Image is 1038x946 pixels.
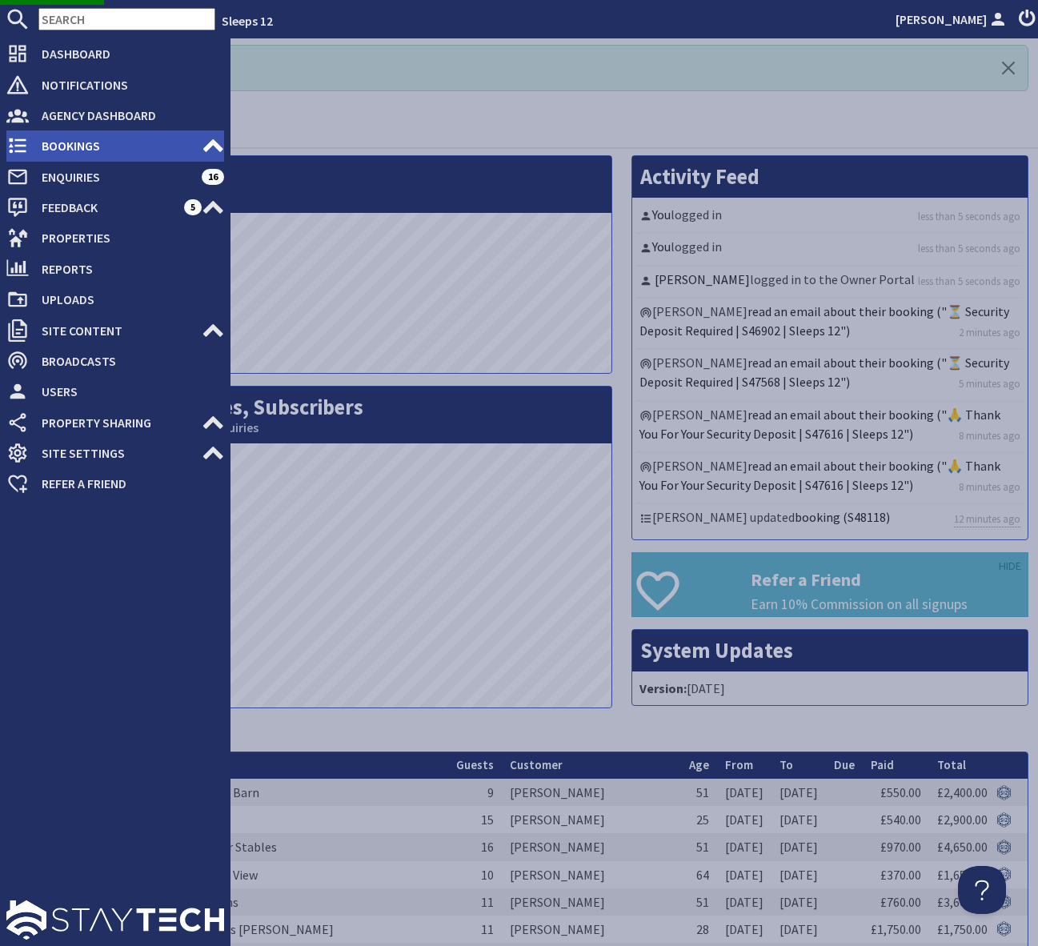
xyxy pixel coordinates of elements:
span: 11 [481,894,494,910]
a: £970.00 [880,839,921,855]
span: 15 [481,812,494,828]
a: Refer a Friend [6,471,224,496]
a: Paid [871,757,894,772]
a: Notifications [6,72,224,98]
a: Guests [456,757,494,772]
td: [PERSON_NAME] [502,806,681,833]
td: 28 [681,916,717,943]
img: Referer: Sleeps 12 [996,840,1012,855]
a: £1,750.00 [937,921,988,937]
td: [DATE] [717,888,771,916]
a: £760.00 [880,894,921,910]
a: Customer [510,757,563,772]
a: Activity Feed [640,163,759,190]
td: [DATE] [771,833,826,860]
img: Referer: Sleeps 12 [996,921,1012,936]
span: Site Content [29,318,202,343]
td: [DATE] [771,888,826,916]
td: [DATE] [771,779,826,806]
h2: Visits per Day [49,156,611,213]
a: £540.00 [880,812,921,828]
a: 12 minutes ago [954,511,1020,527]
iframe: Toggle Customer Support [958,866,1006,914]
input: SEARCH [38,8,215,30]
td: [DATE] [717,861,771,888]
td: [PERSON_NAME] [502,888,681,916]
span: 16 [481,839,494,855]
li: logged in [636,202,1024,234]
a: You [652,206,671,222]
h2: Bookings, Enquiries, Subscribers [49,387,611,443]
td: [PERSON_NAME] [502,779,681,806]
img: staytech_l_w-4e588a39d9fa60e82540d7cfac8cfe4b7147e857d3e8dbdfbd41c59d52db0ec4.svg [6,900,224,940]
span: Dashboard [29,41,224,66]
a: System Updates [640,637,793,663]
span: Site Settings [29,440,202,466]
a: £550.00 [880,784,921,800]
td: 64 [681,861,717,888]
td: 25 [681,806,717,833]
span: Bookings [29,133,202,158]
span: Property Sharing [29,410,202,435]
a: Whimbrels [PERSON_NAME] [176,921,334,937]
a: £2,900.00 [937,812,988,828]
td: [DATE] [717,833,771,860]
a: From [725,757,753,772]
a: £370.00 [880,867,921,883]
span: Broadcasts [29,348,224,374]
a: Feedback 5 [6,194,224,220]
span: Agency Dashboard [29,102,224,128]
span: Notifications [29,72,224,98]
a: [PERSON_NAME] [655,271,750,287]
a: 5 minutes ago [959,376,1020,391]
span: Refer a Friend [29,471,224,496]
td: 51 [681,833,717,860]
a: £1,750.00 [871,921,921,937]
a: Bookings [6,133,224,158]
a: Properties [6,225,224,251]
a: 2 minutes ago [959,325,1020,340]
a: £4,650.00 [937,839,988,855]
a: To [780,757,793,772]
td: [DATE] [717,916,771,943]
li: logged in to the Owner Portal [636,267,1024,299]
a: less than 5 seconds ago [918,274,1020,289]
h3: Refer a Friend [751,569,1028,590]
li: [DATE] [636,675,1024,701]
a: £1,650.00 [937,867,988,883]
li: [PERSON_NAME] [636,402,1024,453]
a: read an email about their booking ("⏳ Security Deposit Required | S46902 | Sleeps 12") [639,303,1009,339]
a: Reports [6,256,224,282]
td: [DATE] [717,779,771,806]
a: Site Settings [6,440,224,466]
a: £3,600.00 [937,894,988,910]
span: Reports [29,256,224,282]
li: logged in [636,234,1024,266]
span: 10 [481,867,494,883]
strong: Version: [639,680,687,696]
a: Refer a Friend Earn 10% Commission on all signups [631,552,1028,617]
a: read an email about their booking ("🙏 Thank You For Your Security Deposit | S47616 | Sleeps 12") [639,407,1000,442]
a: Agency Dashboard [6,102,224,128]
span: Enquiries [29,164,202,190]
a: Enquiries 16 [6,164,224,190]
a: Uploads [6,287,224,312]
a: [PERSON_NAME] [896,10,1009,29]
span: 11 [481,921,494,937]
td: [DATE] [771,916,826,943]
td: [PERSON_NAME] [502,833,681,860]
a: less than 5 seconds ago [918,209,1020,224]
span: 9 [487,784,494,800]
a: read an email about their booking ("🙏 Thank You For Your Security Deposit | S47616 | Sleeps 12") [639,458,1000,493]
a: Property Sharing [6,410,224,435]
li: [PERSON_NAME] updated [636,504,1024,535]
td: 51 [681,888,717,916]
a: HIDE [999,558,1021,575]
img: Referer: Sleeps 12 [996,812,1012,828]
td: [DATE] [717,806,771,833]
div: Logged In! Hello! [48,45,1028,91]
td: [DATE] [771,806,826,833]
a: £2,400.00 [937,784,988,800]
small: This Month: 9 Bookings, 28 Enquiries [57,420,603,435]
a: 8 minutes ago [959,479,1020,495]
